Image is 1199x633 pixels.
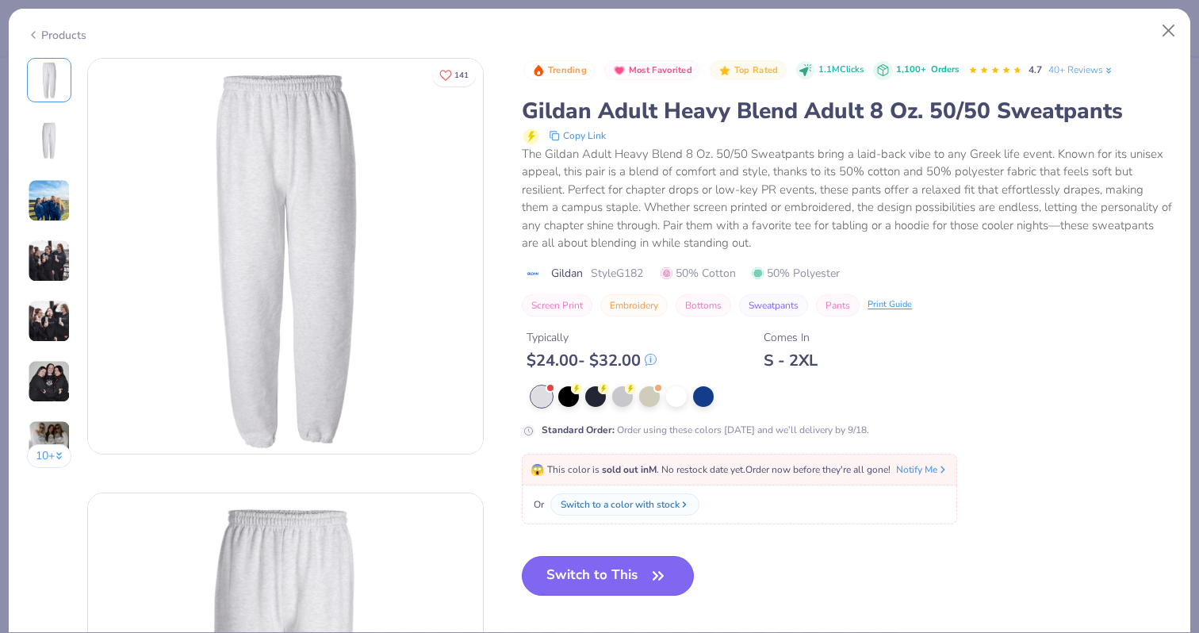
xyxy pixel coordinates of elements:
[1048,63,1114,77] a: 40+ Reviews
[816,294,860,316] button: Pants
[454,71,469,79] span: 141
[28,300,71,343] img: User generated content
[523,60,595,81] button: Badge Button
[522,267,543,280] img: brand logo
[88,59,483,454] img: Front
[522,145,1172,252] div: The Gildan Adult Heavy Blend 8 Oz. 50/50 Sweatpants bring a laid-back vibe to any Greek life even...
[522,294,592,316] button: Screen Print
[896,63,959,77] div: 1,100+
[30,61,68,99] img: Front
[968,58,1022,83] div: 4.7 Stars
[734,66,779,75] span: Top Rated
[550,493,699,516] button: Switch to a color with stock
[752,265,840,282] span: 50% Polyester
[28,420,71,463] img: User generated content
[28,240,71,282] img: User generated content
[600,294,668,316] button: Embroidery
[527,351,657,370] div: $ 24.00 - $ 32.00
[591,265,643,282] span: Style G182
[602,463,657,476] strong: sold out in M
[561,497,680,512] div: Switch to a color with stock
[531,463,891,476] span: This color is . No restock date yet. Order now before they're all gone!
[522,96,1172,126] div: Gildan Adult Heavy Blend Adult 8 Oz. 50/50 Sweatpants
[1029,63,1042,76] span: 4.7
[764,351,818,370] div: S - 2XL
[1154,16,1184,46] button: Close
[661,265,736,282] span: 50% Cotton
[551,265,583,282] span: Gildan
[542,423,869,437] div: Order using these colors [DATE] and we’ll delivery by 9/18.
[710,60,786,81] button: Badge Button
[28,179,71,222] img: User generated content
[718,64,731,77] img: Top Rated sort
[432,63,476,86] button: Like
[604,60,700,81] button: Badge Button
[522,556,694,596] button: Switch to This
[542,424,615,436] strong: Standard Order :
[896,462,948,477] button: Notify Me
[544,126,611,145] button: copy to clipboard
[676,294,731,316] button: Bottoms
[532,64,545,77] img: Trending sort
[30,121,68,159] img: Back
[764,329,818,346] div: Comes In
[531,497,544,512] span: Or
[868,298,912,312] div: Print Guide
[613,64,626,77] img: Most Favorited sort
[931,63,959,75] span: Orders
[548,66,587,75] span: Trending
[527,329,657,346] div: Typically
[531,462,544,478] span: 😱
[27,444,72,468] button: 10+
[28,360,71,403] img: User generated content
[818,63,864,77] span: 1.1M Clicks
[27,27,86,44] div: Products
[629,66,692,75] span: Most Favorited
[739,294,808,316] button: Sweatpants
